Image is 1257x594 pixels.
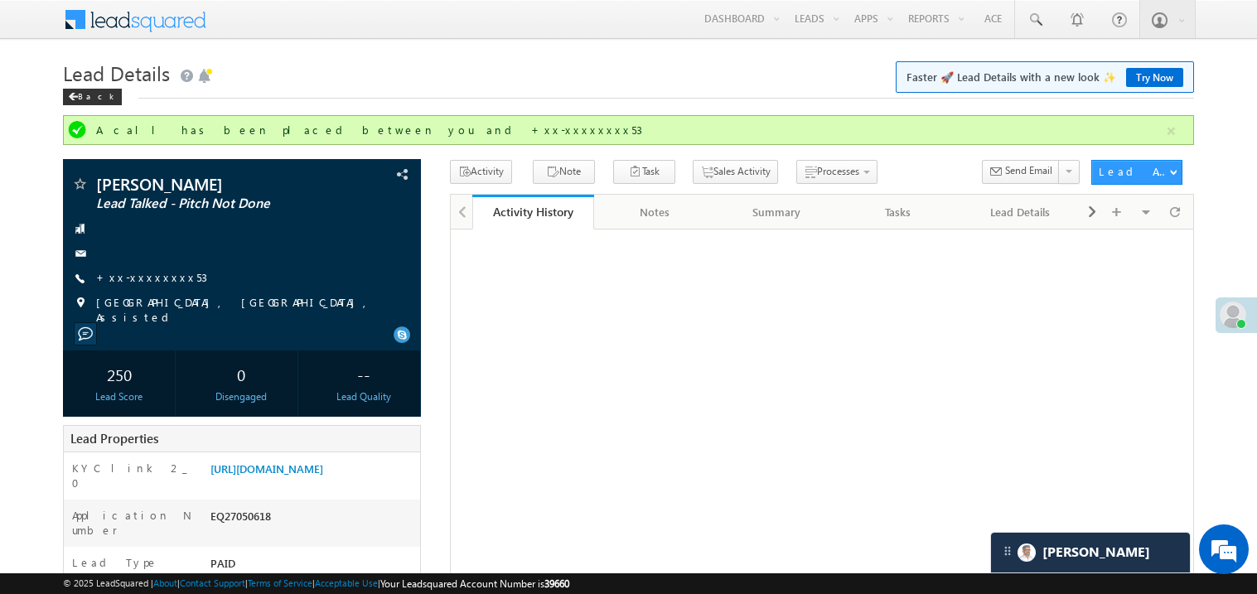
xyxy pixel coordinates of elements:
span: Processes [817,165,859,177]
div: carter-dragCarter[PERSON_NAME] [990,532,1191,573]
div: Lead Actions [1099,164,1169,179]
a: Acceptable Use [315,577,378,588]
a: Back [63,88,130,102]
a: Activity History [472,195,594,229]
label: KYC link 2_0 [72,461,193,490]
button: Activity [450,160,512,184]
div: Lead Details [973,202,1066,222]
span: © 2025 LeadSquared | | | | | [63,576,569,592]
div: -- [312,359,416,389]
a: Tasks [838,195,960,229]
a: Terms of Service [248,577,312,588]
span: Send Email [1005,163,1052,178]
img: carter-drag [1001,544,1014,558]
button: Lead Actions [1091,160,1182,185]
button: Send Email [982,160,1060,184]
label: Application Number [72,508,193,538]
a: [URL][DOMAIN_NAME] [210,461,323,476]
img: Carter [1018,543,1036,562]
div: Disengaged [189,389,293,404]
div: 0 [189,359,293,389]
a: Summary [716,195,838,229]
span: Faster 🚀 Lead Details with a new look ✨ [906,69,1183,85]
div: Summary [729,202,823,222]
div: Back [63,89,122,105]
div: PAID [206,555,420,578]
span: Your Leadsquared Account Number is [380,577,569,590]
span: [GEOGRAPHIC_DATA], [GEOGRAPHIC_DATA], Assisted [96,295,386,325]
label: Lead Type [72,555,158,570]
a: Contact Support [180,577,245,588]
a: Lead Details [960,195,1081,229]
a: Notes [594,195,716,229]
a: About [153,577,177,588]
div: Lead Score [67,389,172,404]
div: Lead Quality [312,389,416,404]
a: Try Now [1126,68,1183,87]
span: Carter [1042,544,1150,560]
a: +xx-xxxxxxxx53 [96,270,207,284]
span: 39660 [544,577,569,590]
span: Lead Details [63,60,170,86]
div: A call has been placed between you and +xx-xxxxxxxx53 [96,123,1164,138]
div: Tasks [851,202,945,222]
span: [PERSON_NAME] [96,176,318,192]
div: EQ27050618 [206,508,420,531]
div: Activity History [485,204,582,220]
button: Sales Activity [693,160,778,184]
button: Note [533,160,595,184]
button: Processes [796,160,877,184]
span: Lead Properties [70,430,158,447]
div: Notes [607,202,701,222]
div: 250 [67,359,172,389]
button: Task [613,160,675,184]
span: Lead Talked - Pitch Not Done [96,196,318,212]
